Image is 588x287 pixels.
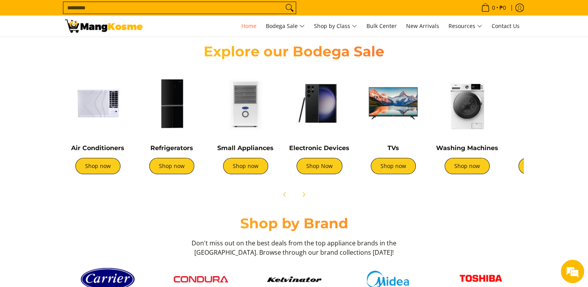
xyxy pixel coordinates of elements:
button: Next [295,186,312,203]
img: Cookers [508,70,574,136]
span: Shop by Class [314,21,357,31]
a: New Arrivals [402,16,443,37]
a: Refrigerators [150,144,193,152]
span: Contact Us [492,22,520,30]
img: Electronic Devices [286,70,352,136]
img: Refrigerators [139,70,205,136]
span: New Arrivals [406,22,439,30]
img: TVs [360,70,426,136]
a: Shop now [445,158,490,174]
a: Shop now [75,158,120,174]
a: Resources [445,16,486,37]
img: Small Appliances [213,70,279,136]
span: Resources [448,21,482,31]
a: Bulk Center [363,16,401,37]
a: Shop now [518,158,564,174]
span: ₱0 [498,5,507,10]
span: 0 [491,5,496,10]
a: Washing Machines [436,144,498,152]
button: Search [283,2,296,14]
h2: Explore our Bodega Sale [181,43,407,60]
button: Previous [276,186,293,203]
img: Mang Kosme: Your Home Appliances Warehouse Sale Partner! [65,19,143,33]
img: Condura logo red [174,276,228,282]
a: Shop by Class [310,16,361,37]
span: Bodega Sale [266,21,305,31]
span: Home [241,22,256,30]
a: Shop Now [297,158,342,174]
a: Shop now [223,158,268,174]
a: Shop now [371,158,416,174]
a: Shop now [149,158,194,174]
a: Condura logo red [158,276,244,282]
a: Electronic Devices [289,144,349,152]
h2: Shop by Brand [65,215,523,232]
img: Kelvinator button 9a26f67e caed 448c 806d e01e406ddbdc [267,276,321,282]
a: Bodega Sale [262,16,309,37]
a: Air Conditioners [71,144,124,152]
img: Air Conditioners [65,70,131,136]
a: Kelvinator button 9a26f67e caed 448c 806d e01e406ddbdc [251,276,337,282]
a: Contact Us [488,16,523,37]
span: Bulk Center [366,22,397,30]
a: Small Appliances [217,144,274,152]
span: • [479,3,508,12]
a: TVs [387,144,399,152]
nav: Main Menu [150,16,523,37]
h3: Don't miss out on the best deals from the top appliance brands in the [GEOGRAPHIC_DATA]. Browse t... [189,238,399,257]
img: Washing Machines [434,70,500,136]
a: Home [237,16,260,37]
